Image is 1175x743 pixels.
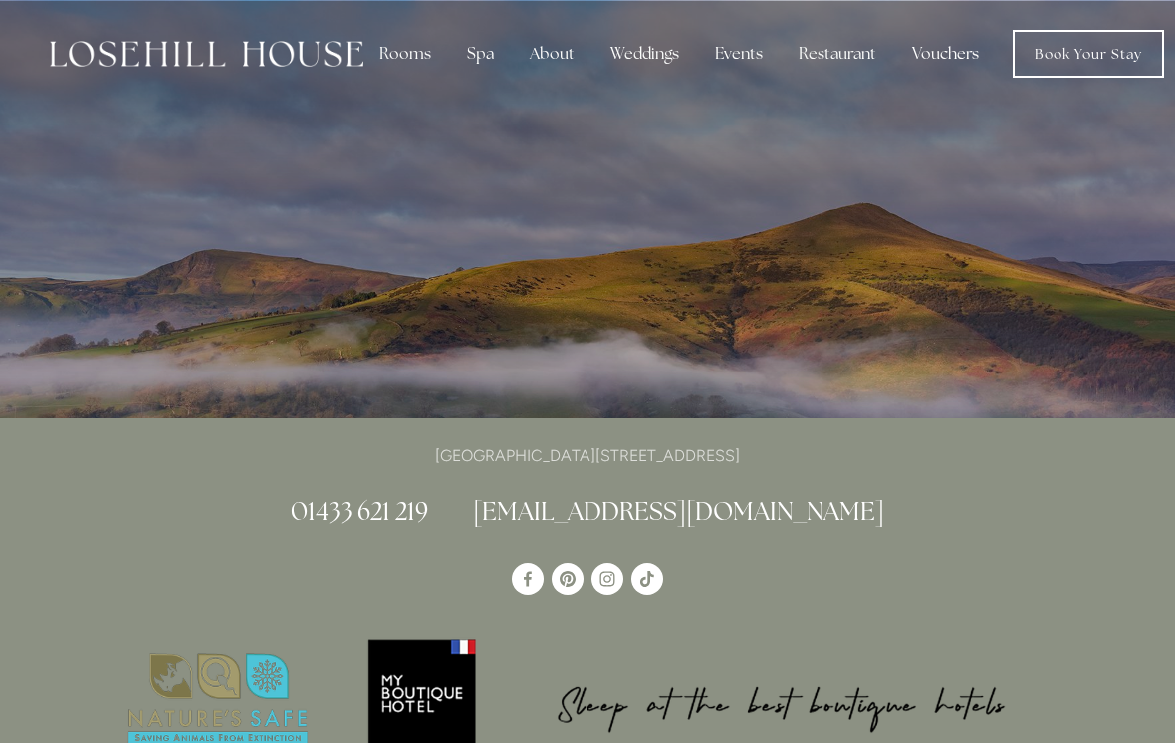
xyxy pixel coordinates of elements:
img: Losehill House [50,41,363,67]
div: Spa [451,34,510,74]
a: Book Your Stay [1013,30,1164,78]
a: [EMAIL_ADDRESS][DOMAIN_NAME] [473,495,884,527]
p: [GEOGRAPHIC_DATA][STREET_ADDRESS] [112,442,1063,469]
a: Losehill House Hotel & Spa [512,563,544,595]
div: Restaurant [783,34,892,74]
div: About [514,34,590,74]
a: TikTok [631,563,663,595]
a: Pinterest [552,563,584,595]
a: Vouchers [896,34,995,74]
a: 01433 621 219 [291,495,428,527]
div: Weddings [594,34,695,74]
a: Instagram [591,563,623,595]
div: Rooms [363,34,447,74]
div: Events [699,34,779,74]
